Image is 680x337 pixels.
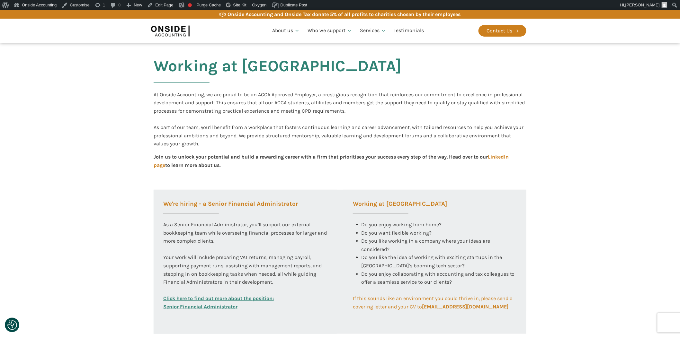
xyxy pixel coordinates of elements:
[390,20,428,42] a: Testimonials
[188,3,192,7] div: Focus keyphrase not set
[353,295,514,310] span: If this sounds like an environment you could thrive in, please send a covering letter and your CV to
[625,3,660,7] span: [PERSON_NAME]
[361,271,516,285] span: Do you enjoy collaborating with accounting and tax colleagues to offer a seamless service to our ...
[233,3,246,7] span: Site Kit
[154,91,526,148] div: At Onside Accounting, we are proud to be an ACCA Approved Employer, a prestigious recognition tha...
[268,20,304,42] a: About us
[154,154,509,168] a: LinkedIn page
[361,221,442,228] span: Do you enjoy working from home?
[356,20,390,42] a: Services
[361,238,491,252] span: Do you like working in a company where your ideas are considered?
[154,153,526,177] div: Join us to unlock your potential and build a rewarding career with a firm that prioritises your s...
[154,57,401,91] h2: Working at [GEOGRAPHIC_DATA]
[361,230,432,236] span: Do you want flexible working?
[361,254,503,269] span: Do you like the idea of working with exciting startups in the [GEOGRAPHIC_DATA]'s booming tech se...
[304,20,356,42] a: Who we support
[7,320,17,330] img: Revisit consent button
[151,23,190,38] img: Onside Accounting
[353,201,447,214] h3: Working at [GEOGRAPHIC_DATA]
[479,25,526,37] a: Contact Us
[163,201,298,214] h3: We're hiring - a Senior Financial Administrator
[487,27,512,35] div: Contact Us
[353,294,517,311] a: If this sounds like an environment you could thrive in, please send a covering letter and your CV...
[163,294,274,311] a: Click here to find out more about the position:Senior Financial Administrator
[163,220,327,294] div: As a Senior Financial Administrator, you’ll support our external bookkeeping team while overseein...
[422,304,508,310] b: [EMAIL_ADDRESS][DOMAIN_NAME]
[7,320,17,330] button: Consent Preferences
[228,10,461,19] div: Onside Accounting and Onside Tax donate 5% of all profits to charities chosen by their employees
